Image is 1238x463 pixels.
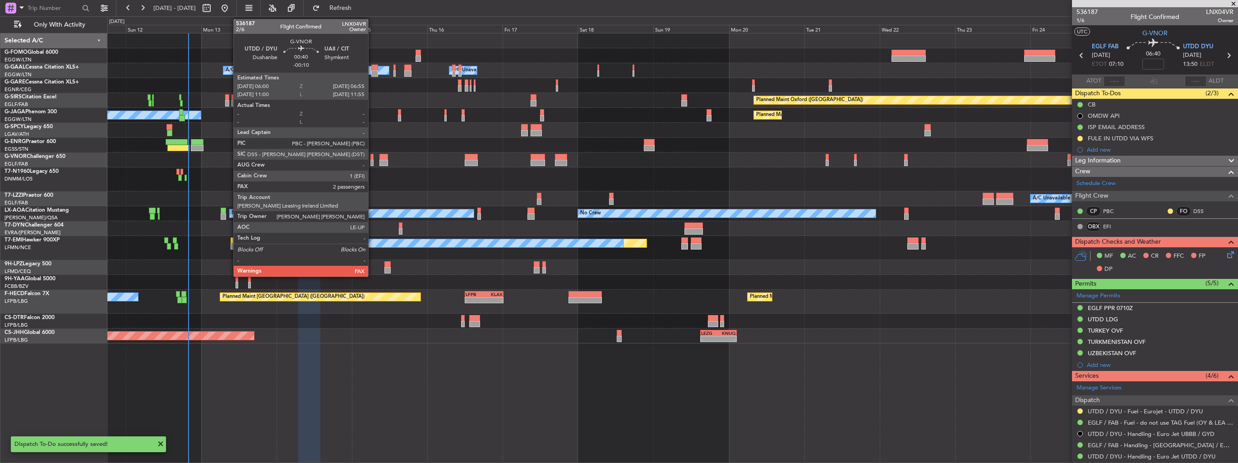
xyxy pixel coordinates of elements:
[1088,419,1233,426] a: EGLF / FAB - Fuel - do not use TAG Fuel (OY & LEA only) EGLF / FAB
[1076,17,1098,24] span: 1/6
[1142,28,1168,38] span: G-VNOR
[5,330,55,335] a: CS-JHHGlobal 6000
[1086,206,1101,216] div: CP
[1075,279,1096,289] span: Permits
[1146,50,1160,59] span: 06:40
[222,290,365,304] div: Planned Maint [GEOGRAPHIC_DATA] ([GEOGRAPHIC_DATA])
[5,330,24,335] span: CS-JHH
[5,237,60,243] a: T7-EMIHawker 900XP
[5,208,69,213] a: LX-AOACitation Mustang
[5,154,27,159] span: G-VNOR
[5,131,29,138] a: LGAV/ATH
[5,291,49,296] a: F-HECDFalcon 7X
[153,4,196,12] span: [DATE] - [DATE]
[1173,252,1184,261] span: FFC
[1193,207,1214,215] a: DSS
[1076,179,1116,188] a: Schedule Crew
[5,71,32,78] a: EGGW/LTN
[1200,60,1214,69] span: ELDT
[1128,252,1136,261] span: AC
[1075,156,1121,166] span: Leg Information
[5,124,24,130] span: G-SPCY
[484,292,503,297] div: KLAX
[5,124,53,130] a: G-SPCYLegacy 650
[1088,134,1153,142] div: FULE IN UTDD VIA WFS
[1206,371,1219,380] span: (4/6)
[317,64,332,77] div: Owner
[1087,146,1233,153] div: Add new
[5,229,60,236] a: EVRA/[PERSON_NAME]
[1206,7,1233,17] span: LNX04VR
[484,297,503,303] div: -
[5,79,25,85] span: G-GARE
[5,276,55,282] a: 9H-YAAGlobal 5000
[1131,12,1179,22] div: Flight Confirmed
[322,5,360,11] span: Refresh
[5,337,28,343] a: LFPB/LBG
[1086,77,1101,86] span: ATOT
[308,1,362,15] button: Refresh
[5,208,25,213] span: LX-AOA
[1104,265,1113,274] span: DP
[880,25,955,33] div: Wed 22
[1088,441,1233,449] a: EGLF / FAB - Handling - [GEOGRAPHIC_DATA] / EGLF / FAB
[1075,167,1090,177] span: Crew
[580,207,601,220] div: No Crew
[1109,60,1123,69] span: 07:10
[718,330,736,336] div: KNUQ
[718,336,736,342] div: -
[5,244,31,251] a: LFMN/NCE
[427,25,503,33] div: Thu 16
[1104,252,1113,261] span: MF
[1088,349,1136,357] div: UZBEKISTAN OVF
[352,25,427,33] div: Wed 15
[5,261,23,267] span: 9H-LPZ
[1075,395,1100,406] span: Dispatch
[1206,278,1219,288] span: (5/5)
[5,109,25,115] span: G-JAGA
[5,261,51,267] a: 9H-LPZLegacy 500
[5,222,64,228] a: T7-DYNChallenger 604
[756,108,898,122] div: Planned Maint [GEOGRAPHIC_DATA] ([GEOGRAPHIC_DATA])
[1088,304,1133,312] div: EGLF PPR 0710Z
[804,25,880,33] div: Tue 21
[5,116,32,123] a: EGGW/LTN
[1103,207,1123,215] a: PBC
[1076,384,1122,393] a: Manage Services
[5,322,28,329] a: LFPB/LBG
[5,101,28,108] a: EGLF/FAB
[1183,51,1201,60] span: [DATE]
[201,25,277,33] div: Mon 13
[1074,28,1090,36] button: UTC
[5,283,28,290] a: FCBB/BZV
[5,237,22,243] span: T7-EMI
[5,176,32,182] a: DNMM/LOS
[1087,361,1233,369] div: Add new
[5,199,28,206] a: EGLF/FAB
[1088,315,1118,323] div: UTDD LDG
[466,292,484,297] div: LFPB
[5,193,23,198] span: T7-LZZI
[5,65,25,70] span: G-GAAL
[701,330,719,336] div: LEZG
[701,336,719,342] div: -
[5,315,24,320] span: CS-DTR
[1088,112,1120,120] div: OMDW API
[5,56,32,63] a: EGGW/LTN
[5,109,57,115] a: G-JAGAPhenom 300
[5,214,58,221] a: [PERSON_NAME]/QSA
[5,79,79,85] a: G-GARECessna Citation XLS+
[1092,60,1107,69] span: ETOT
[503,25,578,33] div: Fri 17
[1033,192,1179,205] div: A/C Unavailable [GEOGRAPHIC_DATA] ([GEOGRAPHIC_DATA])
[23,22,95,28] span: Only With Activity
[14,440,152,449] div: Dispatch To-Do successfully saved!
[955,25,1030,33] div: Thu 23
[1088,430,1215,438] a: UTDD / DYU - Handling - Euro Jet UBBB / GYD
[5,315,55,320] a: CS-DTRFalcon 2000
[5,94,22,100] span: G-SIRS
[28,1,79,15] input: Trip Number
[1104,76,1125,87] input: --:--
[5,268,31,275] a: LFMD/CEQ
[5,86,32,93] a: EGNR/CEG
